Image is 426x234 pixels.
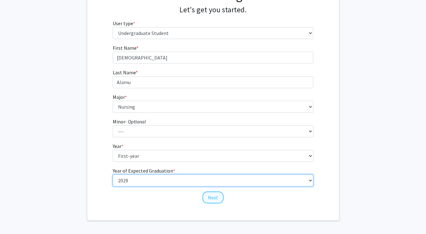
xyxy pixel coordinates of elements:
span: First Name [113,45,136,51]
label: Minor [113,118,146,125]
h4: Let's get you started. [113,5,313,14]
button: Next [202,191,224,203]
i: - Optional [125,118,146,125]
iframe: Chat [5,206,27,229]
span: Last Name [113,69,136,76]
label: Year of Expected Graduation [113,167,175,174]
label: User type [113,20,135,27]
label: Year [113,142,123,150]
label: Major [113,93,127,101]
